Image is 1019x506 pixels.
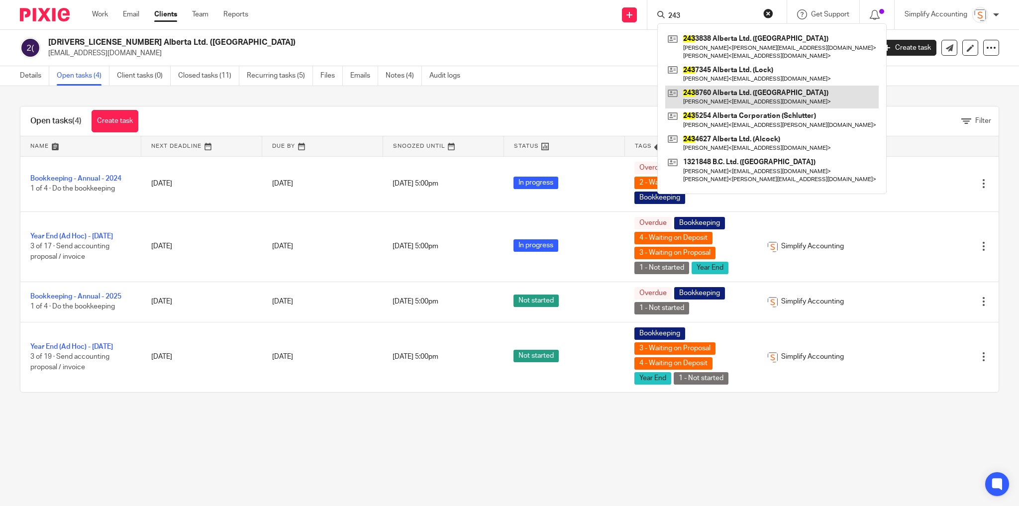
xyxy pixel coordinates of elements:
span: Get Support [811,11,849,18]
a: Details [20,66,49,86]
td: [DATE] [141,282,262,322]
a: Clients [154,9,177,19]
span: Simplify Accounting [781,297,844,306]
img: Pixie [20,8,70,21]
a: Bookkeeping - Annual - 2024 [30,175,121,182]
a: Recurring tasks (5) [247,66,313,86]
td: [DATE] [141,211,262,282]
span: [DATE] 5:00pm [393,180,438,187]
span: Filter [975,117,991,124]
a: Work [92,9,108,19]
a: Email [123,9,139,19]
span: Bookkeeping [674,217,725,229]
a: Create task [879,40,936,56]
span: 1 of 4 · Do the bookkeeping [30,186,115,193]
span: 3 of 17 · Send accounting proposal / invoice [30,243,109,260]
span: Year End [692,262,728,274]
span: Status [514,143,539,149]
a: Bookkeeping - Annual - 2025 [30,293,121,300]
h2: [DRIVERS_LICENSE_NUMBER] Alberta Ltd. ([GEOGRAPHIC_DATA]) [48,37,701,48]
p: Simplify Accounting [905,9,967,19]
span: [DATE] [272,243,293,250]
span: 4 - Waiting on Deposit [634,232,713,244]
span: [DATE] 5:00pm [393,353,438,360]
img: Screenshot%202023-11-29%20141159.png [767,351,779,363]
span: [DATE] 5:00pm [393,243,438,250]
span: Simplify Accounting [781,241,844,251]
a: Open tasks (4) [57,66,109,86]
span: 3 - Waiting on Proposal [634,247,715,259]
span: Bookkeeping [674,287,725,300]
span: 3 of 19 · Send accounting proposal / invoice [30,353,109,371]
span: (4) [72,117,82,125]
img: Screenshot%202023-11-29%20141159.png [972,7,988,23]
p: [EMAIL_ADDRESS][DOMAIN_NAME] [48,48,864,58]
span: Snoozed Until [393,143,445,149]
span: Not started [513,295,559,307]
span: 1 - Not started [634,302,689,314]
h1: Open tasks [30,116,82,126]
td: [DATE] [141,322,262,392]
span: 1 - Not started [634,262,689,274]
span: 1 - Not started [674,372,728,385]
span: Simplify Accounting [781,352,844,362]
span: [DATE] [272,353,293,360]
a: Notes (4) [386,66,422,86]
a: Audit logs [429,66,468,86]
span: 1 of 4 · Do the bookkeeping [30,304,115,310]
a: Reports [223,9,248,19]
a: Closed tasks (11) [178,66,239,86]
a: Create task [92,110,138,132]
a: Emails [350,66,378,86]
span: Overdue [634,217,672,229]
span: [DATE] [272,298,293,305]
a: Files [320,66,343,86]
td: [DATE] [141,156,262,211]
img: Screenshot%202023-11-29%20141159.png [767,241,779,253]
span: Overdue [634,287,672,300]
span: Tags [635,143,652,149]
span: 3 - Waiting on Proposal [634,342,715,355]
a: Year End (Ad Hoc) - [DATE] [30,343,113,350]
img: svg%3E [20,37,41,58]
span: Overdue [634,162,672,174]
span: Bookkeeping [634,192,685,204]
span: 2 - Waiting on records [634,177,713,189]
span: Not started [513,350,559,362]
a: Year End (Ad Hoc) - [DATE] [30,233,113,240]
span: In progress [513,177,558,189]
a: Team [192,9,208,19]
button: Clear [763,8,773,18]
span: Year End [634,372,671,385]
span: [DATE] 5:00pm [393,298,438,305]
img: Screenshot%202023-11-29%20141159.png [767,296,779,308]
span: [DATE] [272,180,293,187]
span: Bookkeeping [634,327,685,340]
a: Client tasks (0) [117,66,171,86]
input: Search [667,12,757,21]
span: In progress [513,239,558,252]
span: 4 - Waiting on Deposit [634,357,713,370]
